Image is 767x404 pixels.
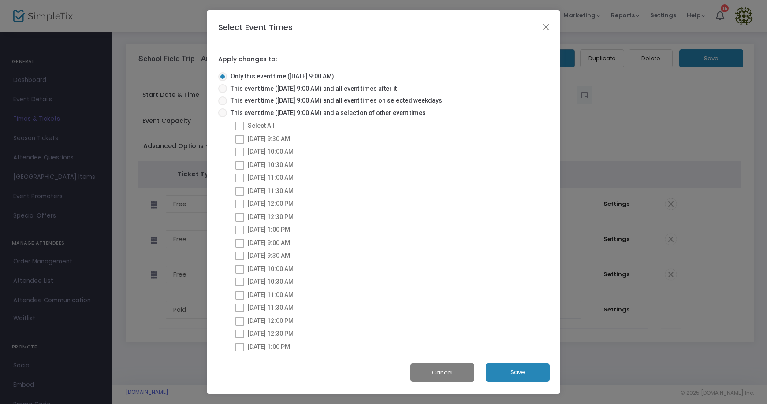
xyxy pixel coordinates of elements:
[410,363,474,382] button: Cancel
[248,343,290,350] span: [DATE] 1:00 PM
[248,226,290,233] span: [DATE] 1:00 PM
[218,56,277,63] label: Apply changes to:
[248,278,294,285] span: [DATE] 10:30 AM
[248,161,294,168] span: [DATE] 10:30 AM
[248,239,290,246] span: [DATE] 9:00 AM
[248,291,294,298] span: [DATE] 11:00 AM
[227,72,334,81] span: Only this event time ([DATE] 9:00 AM)
[248,213,294,220] span: [DATE] 12:30 PM
[248,330,294,337] span: [DATE] 12:30 PM
[248,148,294,155] span: [DATE] 10:00 AM
[218,21,293,33] h4: Select Event Times
[248,174,294,181] span: [DATE] 11:00 AM
[227,96,442,105] span: This event time ([DATE] 9:00 AM) and all event times on selected weekdays
[248,252,290,259] span: [DATE] 9:30 AM
[248,317,294,324] span: [DATE] 12:00 PM
[248,122,275,129] span: Select All
[248,265,294,272] span: [DATE] 10:00 AM
[227,84,397,93] span: This event time ([DATE] 9:00 AM) and all event times after it
[248,135,290,142] span: [DATE] 9:30 AM
[227,108,426,118] span: This event time ([DATE] 9:00 AM) and a selection of other event times
[540,21,552,33] button: Close
[248,304,294,311] span: [DATE] 11:30 AM
[486,363,550,382] button: Save
[248,187,294,194] span: [DATE] 11:30 AM
[248,200,294,207] span: [DATE] 12:00 PM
